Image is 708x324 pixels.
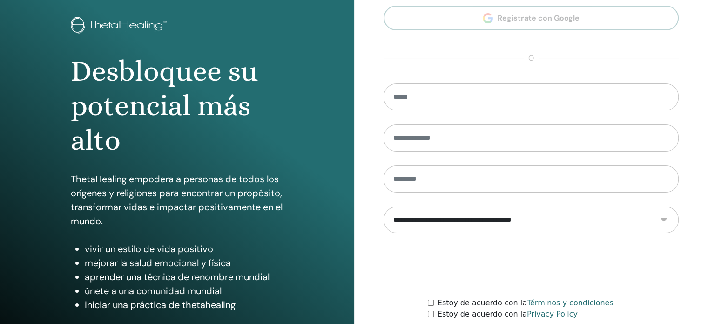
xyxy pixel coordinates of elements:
h1: Desbloquee su potencial más alto [71,54,283,158]
li: vivir un estilo de vida positivo [85,242,283,256]
li: iniciar una práctica de thetahealing [85,298,283,312]
span: o [524,53,539,64]
label: Estoy de acuerdo con la [438,297,614,309]
a: Privacy Policy [527,310,578,318]
label: Estoy de acuerdo con la [438,309,578,320]
li: únete a una comunidad mundial [85,284,283,298]
p: ThetaHealing empodera a personas de todos los orígenes y religiones para encontrar un propósito, ... [71,172,283,228]
li: mejorar la salud emocional y física [85,256,283,270]
iframe: reCAPTCHA [460,247,602,283]
a: Términos y condiciones [527,298,614,307]
li: aprender una técnica de renombre mundial [85,270,283,284]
